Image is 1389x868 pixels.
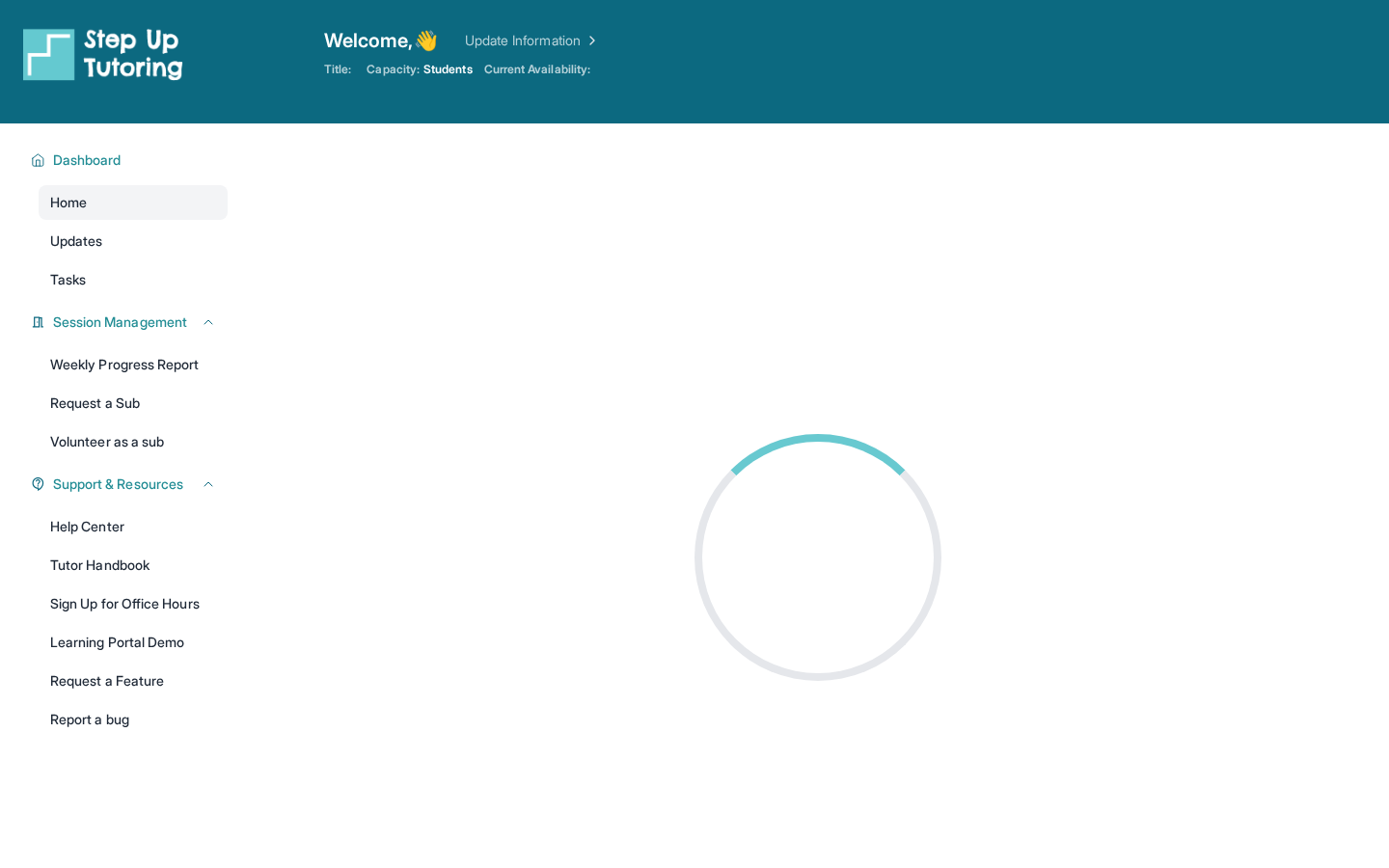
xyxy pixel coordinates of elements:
img: Chevron Right [581,31,600,50]
span: Dashboard [53,150,122,170]
a: Request a Feature [39,664,228,698]
span: Tasks [50,270,86,289]
a: Sign Up for Office Hours [39,586,228,621]
a: Request a Sub [39,386,228,420]
a: Volunteer as a sub [39,424,228,459]
span: Welcome, 👋 [324,27,438,54]
button: Support & Resources [45,475,216,494]
a: Home [39,185,228,220]
a: Weekly Progress Report [39,347,228,382]
a: Help Center [39,509,228,544]
a: Tutor Handbook [39,548,228,583]
a: Report a bug [39,702,228,737]
a: Update Information [465,31,600,50]
span: Current Availability: [484,62,590,77]
button: Session Management [45,312,216,332]
a: Updates [39,224,228,258]
img: logo [23,27,183,81]
span: Capacity: [367,62,420,77]
span: Students [423,62,473,77]
span: Title: [324,62,351,77]
span: Updates [50,231,103,251]
span: Home [50,193,87,212]
a: Tasks [39,262,228,297]
span: Support & Resources [53,475,183,494]
span: Session Management [53,312,187,332]
button: Dashboard [45,150,216,170]
a: Learning Portal Demo [39,625,228,660]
